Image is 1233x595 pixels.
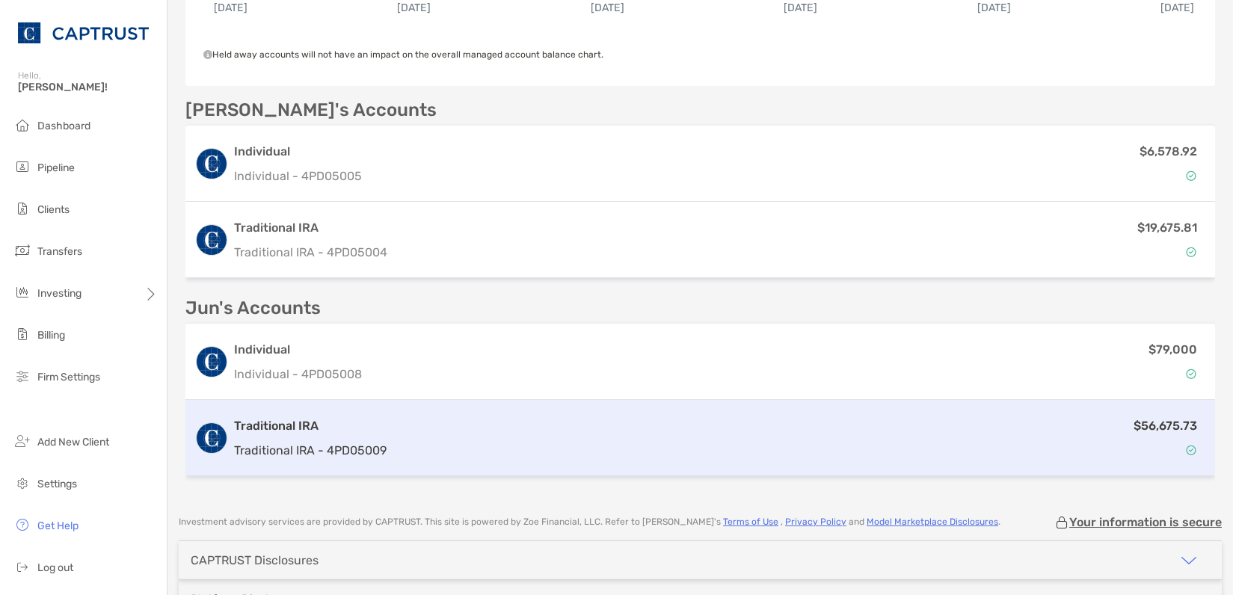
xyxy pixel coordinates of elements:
img: add_new_client icon [13,432,31,450]
h3: Individual [234,341,362,359]
a: Terms of Use [723,517,778,527]
img: Account Status icon [1186,247,1196,257]
img: logout icon [13,558,31,576]
img: CAPTRUST Logo [18,6,149,60]
p: $79,000 [1149,340,1197,359]
p: Traditional IRA - 4PD05004 [234,243,387,262]
p: Individual - 4PD05008 [234,365,362,383]
span: Billing [37,329,65,342]
h3: Traditional IRA [234,219,387,237]
img: icon arrow [1180,552,1198,570]
text: [DATE] [591,2,624,15]
img: Account Status icon [1186,369,1196,379]
a: Privacy Policy [785,517,846,527]
p: Jun's Accounts [185,299,321,318]
text: [DATE] [785,2,819,15]
text: [DATE] [214,2,247,15]
img: investing icon [13,283,31,301]
img: get-help icon [13,516,31,534]
span: Firm Settings [37,371,100,383]
span: Held away accounts will not have an impact on the overall managed account balance chart. [203,49,603,60]
img: Account Status icon [1186,445,1196,455]
p: $56,675.73 [1134,416,1197,435]
span: Investing [37,287,82,300]
span: Clients [37,203,70,216]
p: Individual - 4PD05005 [234,167,362,185]
span: Log out [37,561,73,574]
img: logo account [197,347,227,377]
img: firm-settings icon [13,367,31,385]
img: clients icon [13,200,31,218]
span: Get Help [37,520,79,532]
p: Traditional IRA - 4PD05009 [234,441,387,460]
p: Investment advisory services are provided by CAPTRUST . This site is powered by Zoe Financial, LL... [179,517,1000,528]
img: pipeline icon [13,158,31,176]
span: Add New Client [37,436,109,448]
img: dashboard icon [13,116,31,134]
span: Dashboard [37,120,90,132]
p: Your information is secure [1069,515,1222,529]
p: $19,675.81 [1137,218,1197,237]
img: Account Status icon [1186,170,1196,181]
text: [DATE] [979,2,1012,15]
a: Model Marketplace Disclosures [867,517,998,527]
img: logo account [197,225,227,255]
p: $6,578.92 [1140,142,1197,161]
span: Transfers [37,245,82,258]
p: [PERSON_NAME]'s Accounts [185,101,437,120]
h3: Individual [234,143,362,161]
span: Settings [37,478,77,490]
img: logo account [197,149,227,179]
span: [PERSON_NAME]! [18,81,158,93]
h3: Traditional IRA [234,417,387,435]
img: billing icon [13,325,31,343]
span: Pipeline [37,161,75,174]
text: [DATE] [397,2,431,15]
img: transfers icon [13,241,31,259]
div: CAPTRUST Disclosures [191,553,319,567]
img: settings icon [13,474,31,492]
text: [DATE] [1162,2,1196,15]
img: logo account [197,423,227,453]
